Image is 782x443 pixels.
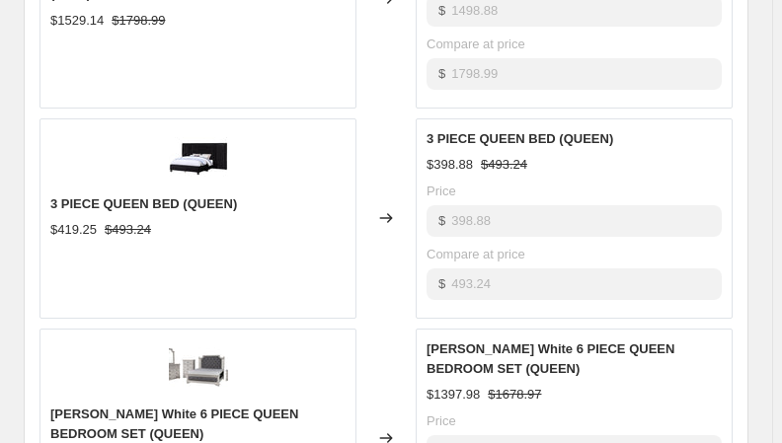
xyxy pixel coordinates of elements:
span: Compare at price [427,247,525,261]
span: Price [427,184,456,198]
img: 3-piece-queen-bed-747303_80x.jpg [169,129,228,188]
strike: $493.24 [481,155,527,175]
span: $ [438,66,445,81]
div: $419.25 [50,220,97,240]
span: $ [438,276,445,291]
div: $1397.98 [427,385,480,405]
span: $ [438,3,445,18]
strike: $1798.99 [112,11,165,31]
strike: $1678.97 [488,385,541,405]
span: [PERSON_NAME] White 6 PIECE QUEEN BEDROOM SET (QUEEN) [427,341,674,376]
div: $1529.14 [50,11,104,31]
span: Price [427,413,456,428]
strike: $493.24 [105,220,151,240]
span: $ [438,213,445,228]
img: 6-piece-queen-bedroom-set-548221_80x.jpg [169,339,228,399]
div: $398.88 [427,155,473,175]
span: [PERSON_NAME] White 6 PIECE QUEEN BEDROOM SET (QUEEN) [50,406,298,441]
span: Compare at price [427,37,525,51]
span: 3 PIECE QUEEN BED (QUEEN) [427,131,613,146]
span: 3 PIECE QUEEN BED (QUEEN) [50,196,237,211]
